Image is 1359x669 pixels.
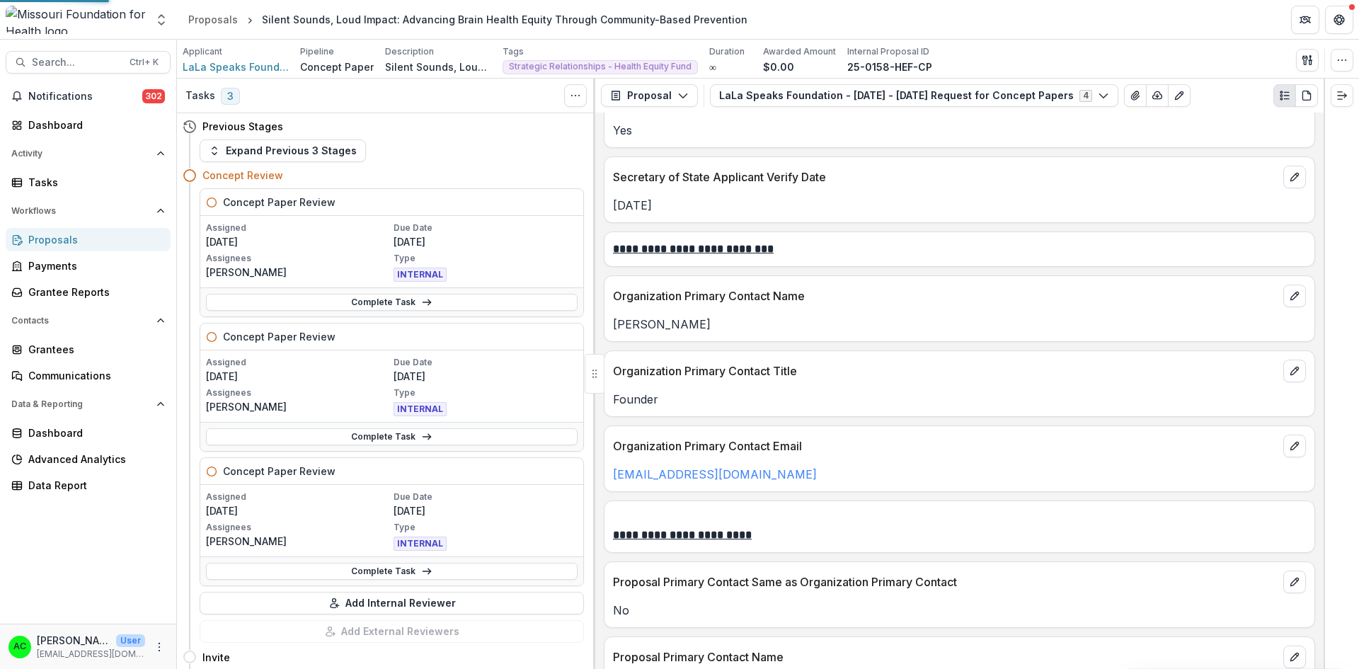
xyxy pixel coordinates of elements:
[6,254,171,278] a: Payments
[206,234,391,249] p: [DATE]
[28,478,159,493] div: Data Report
[1283,166,1306,188] button: edit
[613,122,1306,139] p: Yes
[206,503,391,518] p: [DATE]
[6,228,171,251] a: Proposals
[709,45,745,58] p: Duration
[206,563,578,580] a: Complete Task
[385,59,491,74] p: Silent Sounds, Loud Impact is a survivor-led, community-based initiative designed to advance brai...
[11,316,151,326] span: Contacts
[613,197,1306,214] p: [DATE]
[394,402,447,416] span: INTERNAL
[32,57,121,69] span: Search...
[183,9,243,30] a: Proposals
[613,438,1278,454] p: Organization Primary Contact Email
[206,387,391,399] p: Assignees
[200,592,584,614] button: Add Internal Reviewer
[206,399,391,414] p: [PERSON_NAME]
[202,119,283,134] h4: Previous Stages
[613,287,1278,304] p: Organization Primary Contact Name
[151,639,168,656] button: More
[6,309,171,332] button: Open Contacts
[394,491,578,503] p: Due Date
[127,55,161,70] div: Ctrl + K
[394,356,578,369] p: Due Date
[142,89,165,103] span: 302
[206,369,391,384] p: [DATE]
[206,222,391,234] p: Assigned
[28,258,159,273] div: Payments
[1295,84,1318,107] button: PDF view
[394,537,447,551] span: INTERNAL
[6,393,171,416] button: Open Data & Reporting
[6,142,171,165] button: Open Activity
[1283,646,1306,668] button: edit
[710,84,1118,107] button: LaLa Speaks Foundation - [DATE] - [DATE] Request for Concept Papers4
[11,399,151,409] span: Data & Reporting
[183,9,753,30] nav: breadcrumb
[185,90,215,102] h3: Tasks
[6,85,171,108] button: Notifications302
[28,118,159,132] div: Dashboard
[6,113,171,137] a: Dashboard
[1291,6,1319,34] button: Partners
[613,573,1278,590] p: Proposal Primary Contact Same as Organization Primary Contact
[202,650,230,665] h4: Invite
[6,200,171,222] button: Open Workflows
[300,59,374,74] p: Concept Paper
[613,602,1306,619] p: No
[6,447,171,471] a: Advanced Analytics
[28,425,159,440] div: Dashboard
[206,252,391,265] p: Assignees
[394,521,578,534] p: Type
[37,648,145,661] p: [EMAIL_ADDRESS][DOMAIN_NAME]
[206,294,578,311] a: Complete Task
[509,62,692,72] span: Strategic Relationships - Health Equity Fund
[601,84,698,107] button: Proposal
[223,329,336,344] h5: Concept Paper Review
[613,467,817,481] a: [EMAIL_ADDRESS][DOMAIN_NAME]
[223,195,336,210] h5: Concept Paper Review
[28,175,159,190] div: Tasks
[394,387,578,399] p: Type
[613,648,1278,665] p: Proposal Primary Contact Name
[1283,571,1306,593] button: edit
[847,45,929,58] p: Internal Proposal ID
[6,421,171,445] a: Dashboard
[1168,84,1191,107] button: Edit as form
[28,452,159,467] div: Advanced Analytics
[613,391,1306,408] p: Founder
[28,285,159,299] div: Grantee Reports
[28,91,142,103] span: Notifications
[6,171,171,194] a: Tasks
[200,620,584,643] button: Add External Reviewers
[202,168,283,183] h4: Concept Review
[6,364,171,387] a: Communications
[709,59,716,74] p: ∞
[6,280,171,304] a: Grantee Reports
[183,59,289,74] a: LaLa Speaks Foundation
[223,464,336,479] h5: Concept Paper Review
[385,45,434,58] p: Description
[188,12,238,27] div: Proposals
[28,342,159,357] div: Grantees
[1331,84,1353,107] button: Expand right
[394,222,578,234] p: Due Date
[206,265,391,280] p: [PERSON_NAME]
[613,316,1306,333] p: [PERSON_NAME]
[503,45,524,58] p: Tags
[116,634,145,647] p: User
[206,428,578,445] a: Complete Task
[206,356,391,369] p: Assigned
[6,51,171,74] button: Search...
[206,521,391,534] p: Assignees
[394,369,578,384] p: [DATE]
[221,88,240,105] span: 3
[1283,360,1306,382] button: edit
[394,268,447,282] span: INTERNAL
[763,45,836,58] p: Awarded Amount
[1124,84,1147,107] button: View Attached Files
[200,139,366,162] button: Expand Previous 3 Stages
[394,252,578,265] p: Type
[763,59,794,74] p: $0.00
